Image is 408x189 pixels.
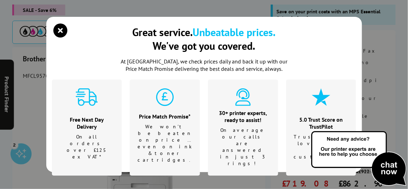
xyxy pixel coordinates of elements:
[217,109,269,123] div: 30+ printer experts, ready to assist!
[61,116,113,130] div: Free Next Day Delivery
[217,127,269,167] p: On average our calls are answered in just 3 rings!
[61,134,113,160] p: On all orders over £125 ex VAT*
[116,58,292,73] p: At [GEOGRAPHIC_DATA], we check prices daily and back it up with our Price Match Promise deliverin...
[193,25,276,39] b: Unbeatable prices.
[133,25,276,53] div: Great service. We've got you covered.
[310,130,408,188] img: Open Live Chat window
[55,25,66,36] button: close modal
[138,113,192,120] div: Price Match Promise*
[294,116,349,130] div: 5.0 Trust Score on TrustPilot
[138,123,192,163] p: We won't be beaten on price …even on ink & toner cartridges.
[294,134,349,160] p: Trusted and loved by our customers!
